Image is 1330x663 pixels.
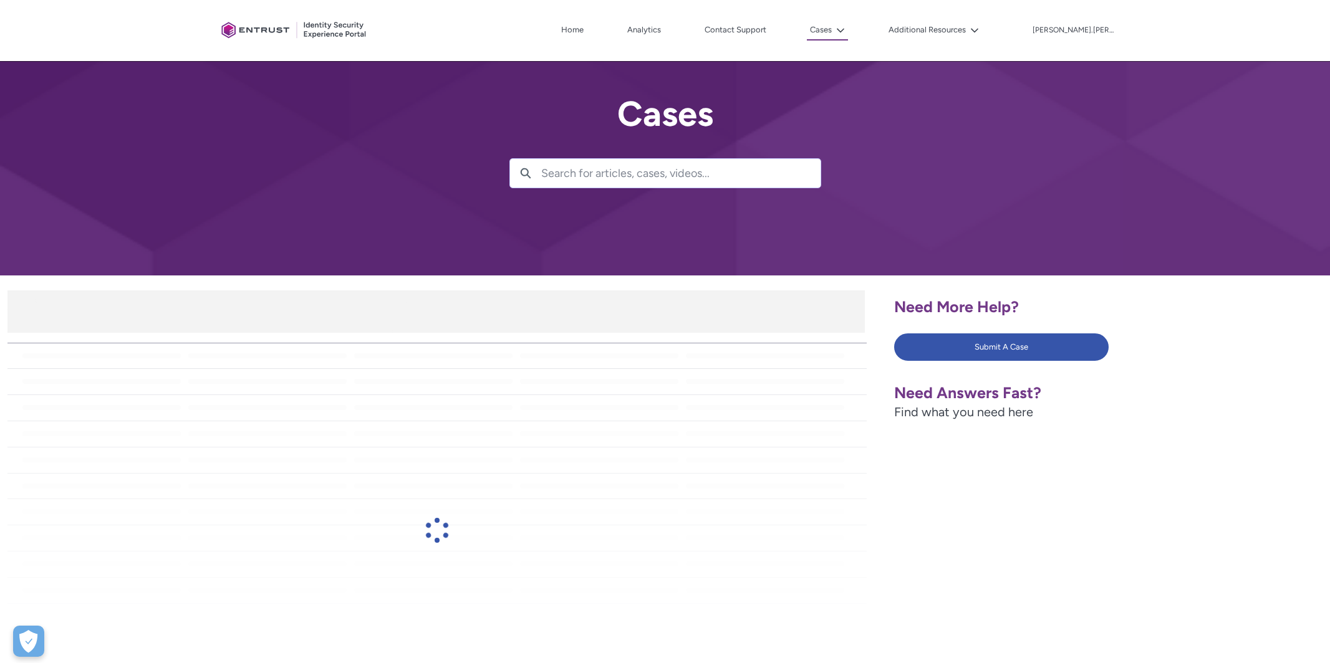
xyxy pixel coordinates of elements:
[807,21,848,41] button: Cases
[509,95,821,133] h2: Cases
[1032,23,1114,36] button: User Profile kamil.stepniewski
[13,626,44,657] button: Open Preferences
[894,297,1019,316] span: Need More Help?
[13,626,44,657] div: Cookie Preferences
[701,21,769,39] a: Contact Support
[1033,26,1114,35] p: [PERSON_NAME].[PERSON_NAME]
[885,21,982,39] button: Additional Resources
[541,159,821,188] input: Search for articles, cases, videos...
[894,333,1109,361] button: Submit A Case
[894,404,1033,419] span: Find what you need here
[894,383,1194,403] h1: Need Answers Fast?
[558,21,587,39] a: Home
[624,21,664,39] a: Analytics, opens in new tab
[510,159,541,188] button: Search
